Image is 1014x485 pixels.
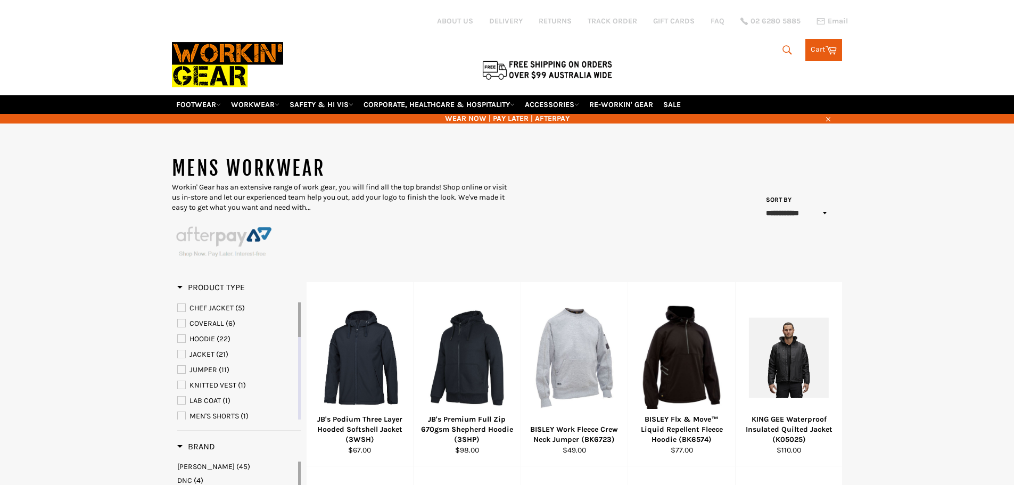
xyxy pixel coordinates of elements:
[828,18,848,25] span: Email
[413,282,521,466] a: JB's Premium Full Zip 670gsm Shepherd Hoodie (3SHP)JB's Premium Full Zip 670gsm Shepherd Hoodie (...
[711,16,724,26] a: FAQ
[628,282,735,466] a: BISLEY Flx & Move™ Liquid Repellent Fleece Hoodie (BK6574)BISLEY Flx & Move™ Liquid Repellent Fle...
[635,414,729,445] div: BISLEY Flx & Move™ Liquid Repellent Fleece Hoodie (BK6574)
[226,319,235,328] span: (6)
[521,282,628,466] a: BISLEY Work Fleece Crew Neck Jumper (BK6723)BISLEY Work Fleece Crew Neck Jumper (BK6723)$49.00
[481,59,614,81] img: Flat $9.95 shipping Australia wide
[805,39,842,61] a: Cart
[216,350,228,359] span: (21)
[172,35,283,95] img: Workin Gear leaders in Workwear, Safety Boots, PPE, Uniforms. Australia's No.1 in Workwear
[177,476,192,485] span: DNC
[659,95,685,114] a: SALE
[189,412,239,421] span: MEN'S SHORTS
[437,16,473,26] a: ABOUT US
[172,155,507,182] h1: MENS WORKWEAR
[421,414,514,445] div: JB's Premium Full Zip 670gsm Shepherd Hoodie (3SHP)
[177,333,296,345] a: HOODIE
[189,334,215,343] span: HOODIE
[585,95,657,114] a: RE-WORKIN' GEAR
[177,462,235,471] span: [PERSON_NAME]
[539,16,572,26] a: RETURNS
[238,381,246,390] span: (1)
[285,95,358,114] a: SAFETY & HI VIS
[177,410,296,422] a: MEN'S SHORTS
[527,424,621,445] div: BISLEY Work Fleece Crew Neck Jumper (BK6723)
[177,441,215,452] h3: Brand
[236,462,250,471] span: (45)
[817,17,848,26] a: Email
[653,16,695,26] a: GIFT CARDS
[172,95,225,114] a: FOOTWEAR
[177,282,245,293] h3: Product Type
[359,95,519,114] a: CORPORATE, HEALTHCARE & HOSPITALITY
[177,282,245,292] span: Product Type
[217,334,230,343] span: (22)
[219,365,229,374] span: (11)
[742,414,836,445] div: KING GEE Waterproof Insulated Quilted Jacket (K05025)
[177,364,296,376] a: JUMPER
[177,380,296,391] a: KNITTED VEST
[172,182,507,213] p: Workin' Gear has an extensive range of work gear, you will find all the top brands! Shop online o...
[489,16,523,26] a: DELIVERY
[177,318,296,330] a: COVERALL
[227,95,284,114] a: WORKWEAR
[189,303,234,313] span: CHEF JACKET
[222,396,230,405] span: (1)
[235,303,245,313] span: (5)
[194,476,203,485] span: (4)
[172,113,843,124] span: WEAR NOW | PAY LATER | AFTERPAY
[740,18,801,25] a: 02 6280 5885
[241,412,249,421] span: (1)
[189,319,224,328] span: COVERALL
[177,349,296,360] a: JACKET
[521,95,583,114] a: ACCESSORIES
[177,441,215,451] span: Brand
[177,302,296,314] a: CHEF JACKET
[763,195,792,204] label: Sort by
[735,282,843,466] a: KING GEE Waterproof Insulated Quilted Jacket (K05025)KING GEE Waterproof Insulated Quilted Jacket...
[313,414,407,445] div: JB's Podium Three Layer Hooded Softshell Jacket (3WSH)
[751,18,801,25] span: 02 6280 5885
[189,381,236,390] span: KNITTED VEST
[189,365,217,374] span: JUMPER
[177,462,296,472] a: BISLEY
[189,396,221,405] span: LAB COAT
[189,350,215,359] span: JACKET
[306,282,414,466] a: JB's Podium Three Layer Hooded Softshell Jacket (3WSH)JB's Podium Three Layer Hooded Softshell Ja...
[588,16,637,26] a: TRACK ORDER
[177,395,296,407] a: LAB COAT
